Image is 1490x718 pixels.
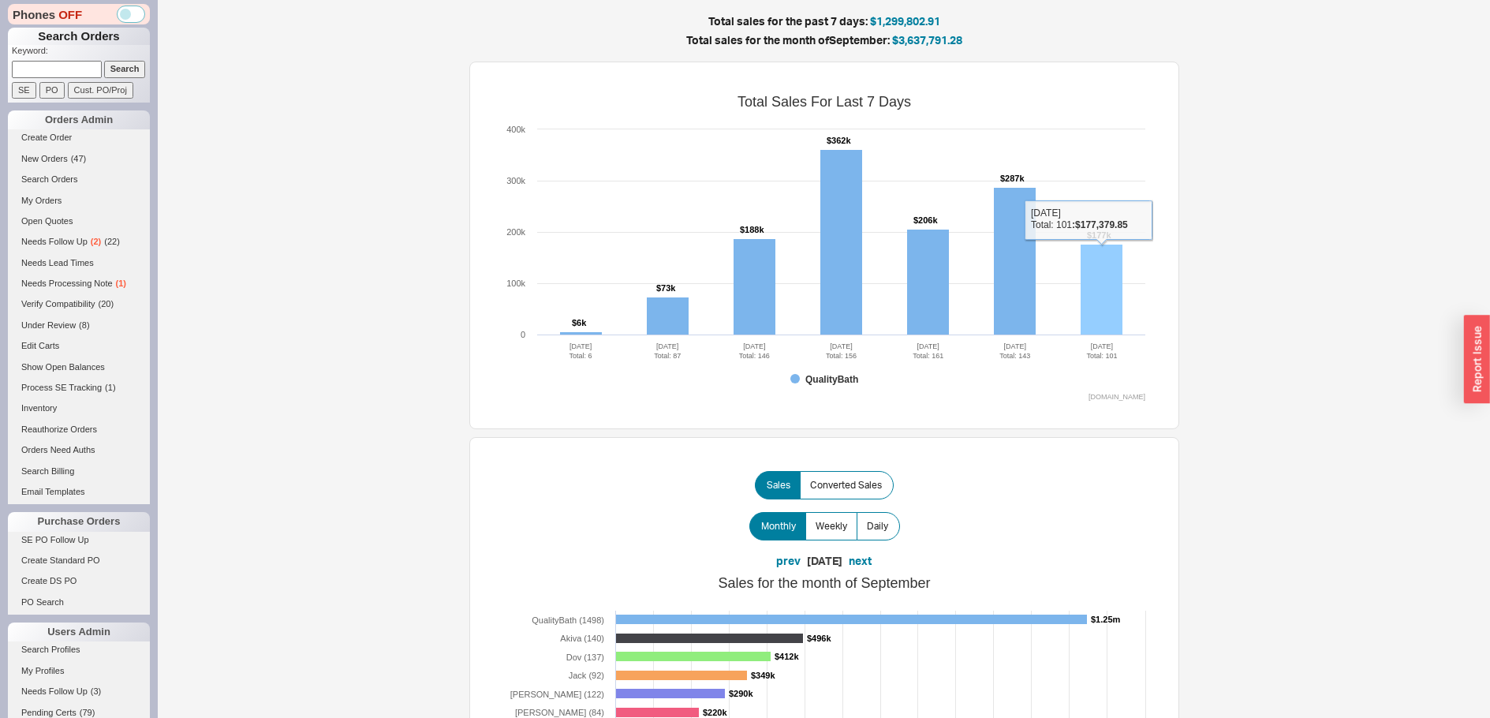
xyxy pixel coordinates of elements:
span: $1,299,802.91 [870,14,940,28]
span: ( 2 ) [91,237,101,246]
text: [DOMAIN_NAME] [1088,393,1145,401]
input: Cust. PO/Proj [68,82,133,99]
tspan: Akiva (140) [560,634,604,643]
tspan: $177k [1087,230,1111,240]
span: Sales [767,479,790,492]
span: New Orders [21,154,68,163]
a: Create Standard PO [8,552,150,569]
tspan: Total Sales For Last 7 Days [737,94,910,110]
div: Purchase Orders [8,512,150,531]
tspan: Total: 143 [999,352,1030,360]
a: Needs Follow Up(3) [8,683,150,700]
tspan: [DATE] [1090,342,1112,350]
span: Monthly [761,520,796,533]
h5: Total sales for the month of September : [327,35,1321,46]
tspan: Total: 156 [825,352,856,360]
tspan: $287k [1000,174,1025,183]
a: My Orders [8,193,150,209]
span: ( 79 ) [80,708,95,717]
div: Orders Admin [8,110,150,129]
span: Needs Follow Up [21,237,88,246]
a: Edit Carts [8,338,150,354]
button: prev [776,553,801,569]
text: 400k [506,125,525,134]
span: Daily [867,520,888,533]
h1: Search Orders [8,28,150,45]
tspan: Sales for the month of September [718,575,930,591]
a: Needs Processing Note(1) [8,275,150,292]
tspan: $73k [656,283,676,293]
tspan: [DATE] [569,342,591,350]
tspan: Total: 161 [913,352,943,360]
a: Reauthorize Orders [8,421,150,438]
span: ( 3 ) [91,686,101,696]
tspan: [DATE] [830,342,852,350]
tspan: $1.25m [1091,615,1121,624]
span: ( 20 ) [99,299,114,309]
tspan: $220k [703,708,727,717]
a: Verify Compatibility(20) [8,296,150,312]
a: My Profiles [8,663,150,679]
tspan: [DATE] [917,342,939,350]
tspan: Jack (92) [568,671,603,680]
tspan: QualityBath [805,374,858,385]
tspan: $188k [740,225,764,234]
div: Users Admin [8,623,150,641]
div: Phones [8,4,150,24]
tspan: $290k [729,689,753,698]
tspan: Dov (137) [566,653,603,662]
tspan: $412k [775,652,799,661]
input: SE [12,82,36,99]
a: Orders Need Auths [8,442,150,458]
tspan: [DATE] [743,342,765,350]
span: Verify Compatibility [21,299,95,309]
span: OFF [58,6,82,23]
button: next [849,553,872,569]
a: Create DS PO [8,573,150,589]
tspan: $206k [913,215,938,225]
text: 300k [506,176,525,185]
a: Create Order [8,129,150,146]
input: PO [39,82,65,99]
span: ( 22 ) [104,237,120,246]
span: Needs Follow Up [21,686,88,696]
tspan: [DATE] [1003,342,1025,350]
span: Needs Processing Note [21,279,113,288]
span: ( 1 ) [116,279,126,288]
tspan: Total: 6 [569,352,592,360]
input: Search [104,61,146,77]
span: ( 47 ) [71,154,87,163]
tspan: [PERSON_NAME] (84) [514,708,603,717]
span: Converted Sales [810,479,882,492]
a: Show Open Balances [8,359,150,376]
span: ( 8 ) [79,320,89,330]
tspan: [PERSON_NAME] (122) [510,690,603,699]
a: Inventory [8,400,150,417]
tspan: QualityBath (1498) [532,615,604,625]
text: 100k [506,279,525,288]
tspan: Total: 146 [738,352,769,360]
span: Process SE Tracking [21,383,102,392]
a: Needs Lead Times [8,255,150,271]
a: Search Profiles [8,641,150,658]
span: Weekly [816,520,847,533]
span: Under Review [21,320,76,330]
tspan: $349k [751,671,775,680]
a: Search Orders [8,171,150,188]
tspan: Total: 101 [1086,352,1117,360]
span: $3,637,791.28 [892,33,962,47]
tspan: $6k [572,318,587,327]
a: Search Billing [8,463,150,480]
tspan: $362k [827,136,851,145]
tspan: [DATE] [656,342,678,350]
span: ( 1 ) [105,383,115,392]
a: Open Quotes [8,213,150,230]
a: New Orders(47) [8,151,150,167]
text: 200k [506,227,525,237]
a: Email Templates [8,484,150,500]
a: Needs Follow Up(2)(22) [8,234,150,250]
a: Process SE Tracking(1) [8,380,150,396]
tspan: $496k [807,634,831,643]
a: PO Search [8,594,150,611]
span: Pending Certs [21,708,77,717]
